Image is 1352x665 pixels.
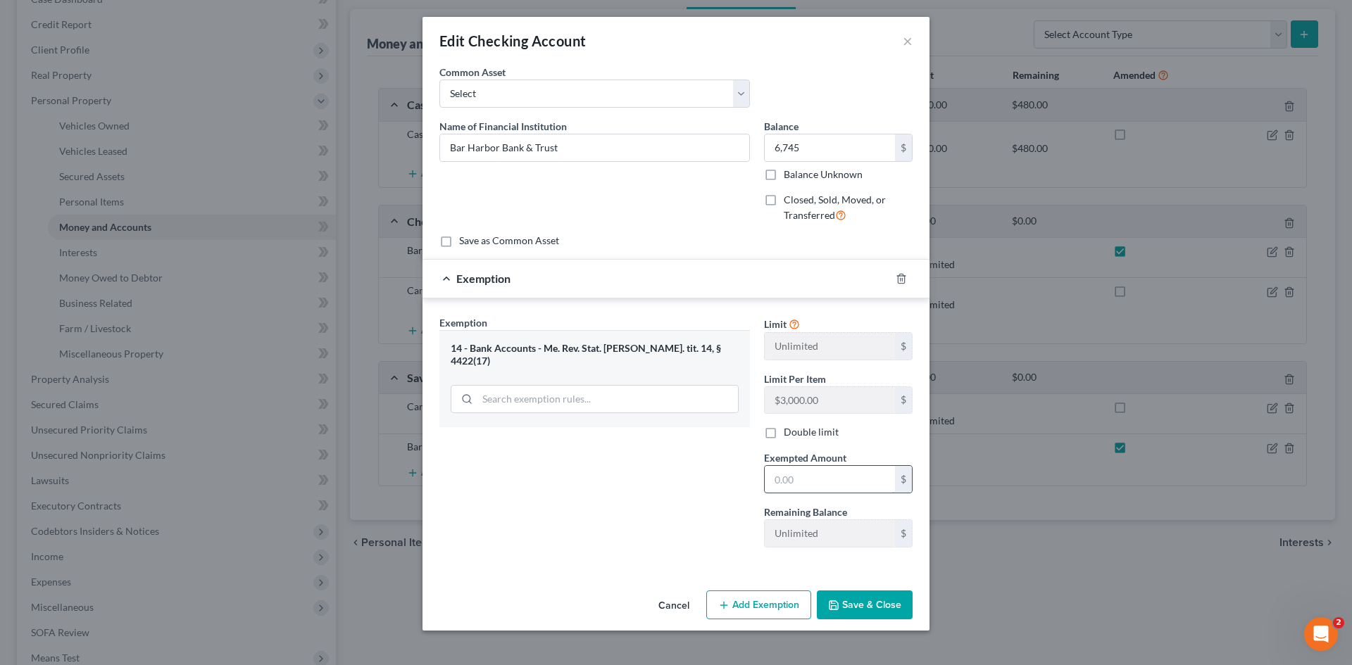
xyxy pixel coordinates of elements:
[765,134,895,161] input: 0.00
[439,317,487,329] span: Exemption
[440,134,749,161] input: Enter name...
[765,387,895,414] input: --
[764,372,826,386] label: Limit Per Item
[477,386,738,412] input: Search exemption rules...
[647,592,701,620] button: Cancel
[764,318,787,330] span: Limit
[895,466,912,493] div: $
[765,520,895,547] input: --
[439,120,567,132] span: Name of Financial Institution
[817,590,913,620] button: Save & Close
[895,520,912,547] div: $
[765,333,895,360] input: --
[895,333,912,360] div: $
[459,234,559,248] label: Save as Common Asset
[439,31,586,51] div: Edit Checking Account
[764,119,799,134] label: Balance
[765,466,895,493] input: 0.00
[764,452,846,464] span: Exempted Amount
[903,32,913,49] button: ×
[706,590,811,620] button: Add Exemption
[784,167,863,182] label: Balance Unknown
[895,387,912,414] div: $
[784,425,839,439] label: Double limit
[895,134,912,161] div: $
[439,65,506,80] label: Common Asset
[1304,617,1338,651] iframe: Intercom live chat
[764,505,847,519] label: Remaining Balance
[1333,617,1344,628] span: 2
[784,194,886,221] span: Closed, Sold, Moved, or Transferred
[456,272,511,285] span: Exemption
[451,342,739,368] div: 14 - Bank Accounts - Me. Rev. Stat. [PERSON_NAME]. tit. 14, § 4422(17)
